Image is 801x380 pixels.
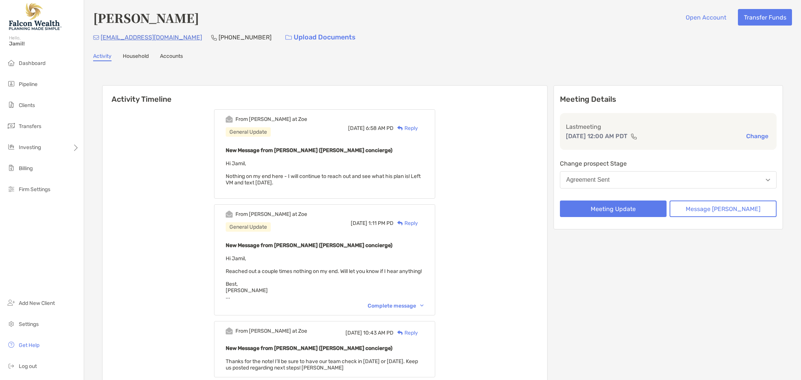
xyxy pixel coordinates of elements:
span: Log out [19,363,37,369]
span: 10:43 AM PD [363,330,394,336]
p: [DATE] 12:00 AM PDT [566,131,628,141]
img: dashboard icon [7,58,16,67]
button: Open Account [680,9,732,26]
img: logout icon [7,361,16,370]
span: [DATE] [348,125,365,131]
a: Household [123,53,149,61]
h4: [PERSON_NAME] [93,9,199,26]
div: Agreement Sent [566,176,610,183]
p: Meeting Details [560,95,777,104]
a: Upload Documents [281,29,361,45]
img: Reply icon [397,330,403,335]
img: billing icon [7,163,16,172]
img: Reply icon [397,126,403,131]
b: New Message from [PERSON_NAME] ([PERSON_NAME] concierge) [226,345,392,351]
div: General Update [226,127,271,137]
div: From [PERSON_NAME] at Zoe [235,328,307,334]
img: clients icon [7,100,16,109]
span: [DATE] [351,220,367,226]
span: Firm Settings [19,186,50,193]
p: [EMAIL_ADDRESS][DOMAIN_NAME] [101,33,202,42]
h6: Activity Timeline [103,86,547,104]
p: Last meeting [566,122,771,131]
img: Event icon [226,327,233,335]
span: Hi Jamil, Reached out a couple times nothing on my end. Will let you know if I hear anything! Bes... [226,255,422,300]
img: button icon [285,35,292,40]
div: From [PERSON_NAME] at Zoe [235,211,307,217]
span: Jamil! [9,41,79,47]
div: General Update [226,222,271,232]
img: investing icon [7,142,16,151]
div: Reply [394,329,418,337]
img: Email Icon [93,35,99,40]
button: Change [744,132,771,140]
img: settings icon [7,319,16,328]
img: add_new_client icon [7,298,16,307]
div: Complete message [368,303,424,309]
span: 6:58 AM PD [366,125,394,131]
b: New Message from [PERSON_NAME] ([PERSON_NAME] concierge) [226,147,392,154]
img: get-help icon [7,340,16,349]
span: Clients [19,102,35,109]
img: Event icon [226,211,233,218]
span: 1:11 PM PD [368,220,394,226]
span: Dashboard [19,60,45,66]
span: Thanks for the note! I’ll be sure to have our team check in [DATE] or [DATE]. Keep us posted rega... [226,358,418,371]
img: Falcon Wealth Planning Logo [9,3,62,30]
img: transfers icon [7,121,16,130]
button: Meeting Update [560,201,667,217]
span: Hi Jamil, Nothing on my end here - I will continue to reach out and see what his plan is! Left VM... [226,160,421,186]
p: [PHONE_NUMBER] [219,33,272,42]
button: Transfer Funds [738,9,792,26]
img: pipeline icon [7,79,16,88]
img: Phone Icon [211,35,217,41]
span: Settings [19,321,39,327]
b: New Message from [PERSON_NAME] ([PERSON_NAME] concierge) [226,242,392,249]
img: firm-settings icon [7,184,16,193]
span: Billing [19,165,33,172]
span: Investing [19,144,41,151]
span: Pipeline [19,81,38,87]
p: Change prospect Stage [560,159,777,168]
img: Chevron icon [420,305,424,307]
div: Reply [394,124,418,132]
a: Accounts [160,53,183,61]
span: Transfers [19,123,41,130]
img: Open dropdown arrow [766,179,770,181]
span: Get Help [19,342,39,348]
a: Activity [93,53,112,61]
div: From [PERSON_NAME] at Zoe [235,116,307,122]
span: Add New Client [19,300,55,306]
img: communication type [631,133,637,139]
button: Agreement Sent [560,171,777,188]
button: Message [PERSON_NAME] [670,201,777,217]
img: Event icon [226,116,233,123]
span: [DATE] [345,330,362,336]
img: Reply icon [397,221,403,226]
div: Reply [394,219,418,227]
